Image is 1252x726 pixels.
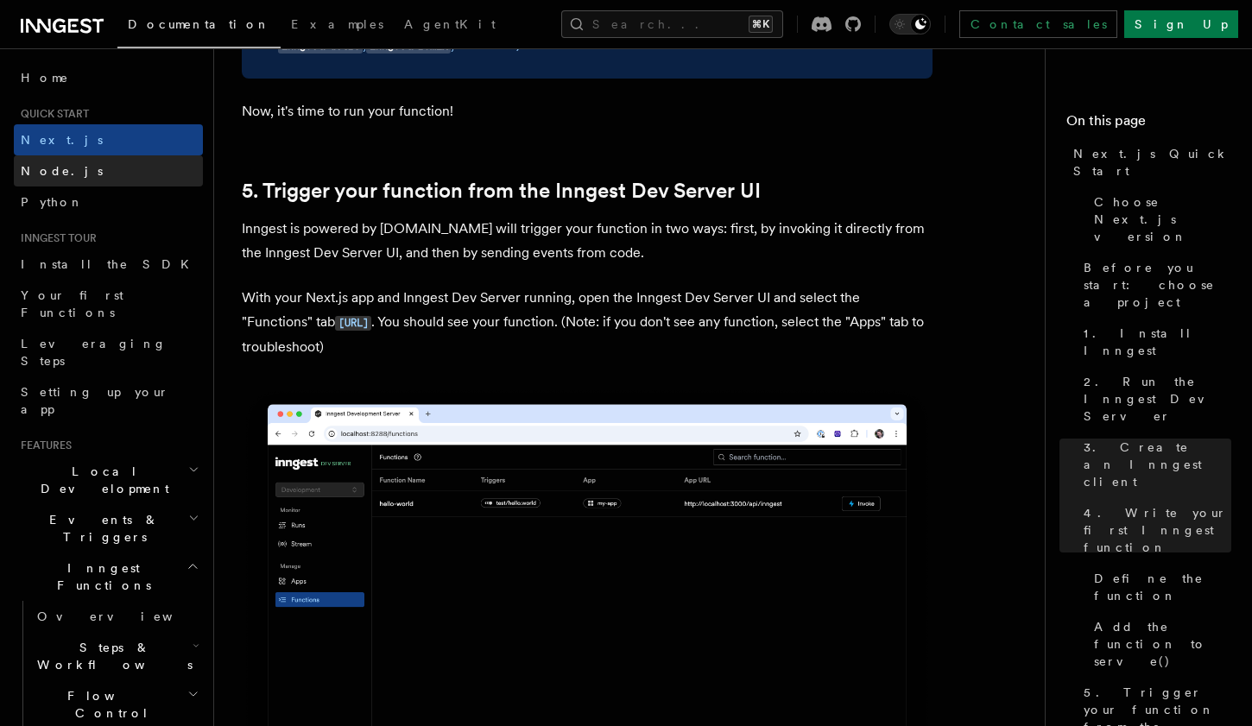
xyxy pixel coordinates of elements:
[21,195,84,209] span: Python
[21,288,123,319] span: Your first Functions
[749,16,773,33] kbd: ⌘K
[128,17,270,31] span: Documentation
[14,328,203,376] a: Leveraging Steps
[14,62,203,93] a: Home
[281,5,394,47] a: Examples
[1094,193,1231,245] span: Choose Next.js version
[14,439,72,452] span: Features
[30,639,193,673] span: Steps & Workflows
[1066,110,1231,138] h4: On this page
[1084,504,1231,556] span: 4. Write your first Inngest function
[21,164,103,178] span: Node.js
[14,231,97,245] span: Inngest tour
[14,280,203,328] a: Your first Functions
[291,17,383,31] span: Examples
[561,10,783,38] button: Search...⌘K
[1124,10,1238,38] a: Sign Up
[335,313,371,330] a: [URL]
[1087,563,1231,611] a: Define the function
[37,609,215,623] span: Overview
[1073,145,1231,180] span: Next.js Quick Start
[1077,252,1231,318] a: Before you start: choose a project
[30,687,187,722] span: Flow Control
[21,69,69,86] span: Home
[1084,373,1231,425] span: 2. Run the Inngest Dev Server
[14,186,203,218] a: Python
[14,107,89,121] span: Quick start
[1077,432,1231,497] a: 3. Create an Inngest client
[404,17,496,31] span: AgentKit
[959,10,1117,38] a: Contact sales
[889,14,931,35] button: Toggle dark mode
[1087,186,1231,252] a: Choose Next.js version
[242,217,933,265] p: Inngest is powered by [DOMAIN_NAME] will trigger your function in two ways: first, by invoking it...
[14,504,203,552] button: Events & Triggers
[30,601,203,632] a: Overview
[14,155,203,186] a: Node.js
[1084,439,1231,490] span: 3. Create an Inngest client
[1077,497,1231,563] a: 4. Write your first Inngest function
[14,559,187,594] span: Inngest Functions
[14,376,203,425] a: Setting up your app
[14,124,203,155] a: Next.js
[30,632,203,680] button: Steps & Workflows
[21,385,169,416] span: Setting up your app
[117,5,281,48] a: Documentation
[14,511,188,546] span: Events & Triggers
[1077,366,1231,432] a: 2. Run the Inngest Dev Server
[21,257,199,271] span: Install the SDK
[14,463,188,497] span: Local Development
[242,179,761,203] a: 5. Trigger your function from the Inngest Dev Server UI
[1077,318,1231,366] a: 1. Install Inngest
[1094,618,1231,670] span: Add the function to serve()
[1087,611,1231,677] a: Add the function to serve()
[335,316,371,331] code: [URL]
[394,5,506,47] a: AgentKit
[1084,325,1231,359] span: 1. Install Inngest
[242,286,933,359] p: With your Next.js app and Inngest Dev Server running, open the Inngest Dev Server UI and select t...
[242,99,933,123] p: Now, it's time to run your function!
[1084,259,1231,311] span: Before you start: choose a project
[14,456,203,504] button: Local Development
[1066,138,1231,186] a: Next.js Quick Start
[14,552,203,601] button: Inngest Functions
[1094,570,1231,604] span: Define the function
[14,249,203,280] a: Install the SDK
[21,133,103,147] span: Next.js
[21,337,167,368] span: Leveraging Steps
